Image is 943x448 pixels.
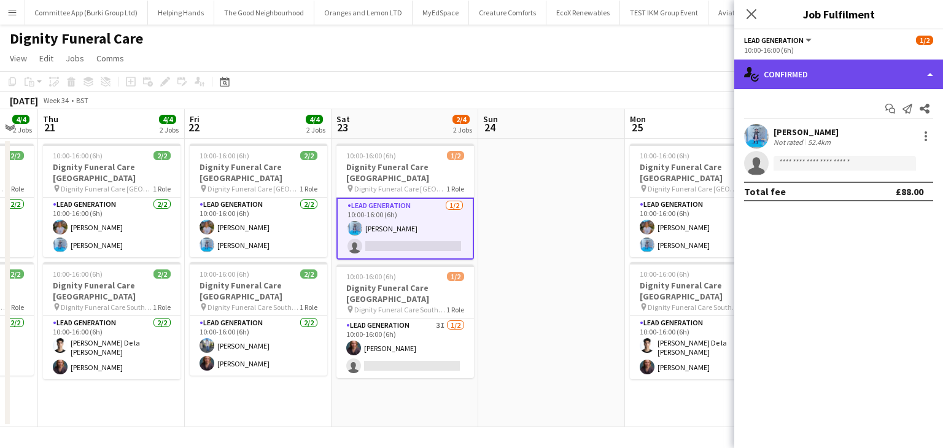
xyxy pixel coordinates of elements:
[10,29,143,48] h1: Dignity Funeral Care
[446,305,464,314] span: 1 Role
[354,305,446,314] span: Dignity Funeral Care Southamption
[10,95,38,107] div: [DATE]
[91,50,129,66] a: Comms
[413,1,469,25] button: MyEdSpace
[153,184,171,193] span: 1 Role
[630,262,767,379] app-job-card: 10:00-16:00 (6h)2/2Dignity Funeral Care [GEOGRAPHIC_DATA] Dignity Funeral Care Southamption1 Role...
[190,114,200,125] span: Fri
[190,316,327,376] app-card-role: Lead Generation2/210:00-16:00 (6h)[PERSON_NAME][PERSON_NAME]
[148,1,214,25] button: Helping Hands
[336,114,350,125] span: Sat
[640,151,689,160] span: 10:00-16:00 (6h)
[61,184,153,193] span: Dignity Funeral Care [GEOGRAPHIC_DATA]
[446,184,464,193] span: 1 Role
[190,161,327,183] h3: Dignity Funeral Care [GEOGRAPHIC_DATA]
[159,115,176,124] span: 4/4
[447,151,464,160] span: 1/2
[774,137,805,147] div: Not rated
[447,272,464,281] span: 1/2
[300,303,317,312] span: 1 Role
[190,198,327,257] app-card-role: Lead Generation2/210:00-16:00 (6h)[PERSON_NAME][PERSON_NAME]
[744,36,813,45] button: Lead Generation
[630,198,767,257] app-card-role: Lead Generation2/210:00-16:00 (6h)[PERSON_NAME][PERSON_NAME]
[453,125,472,134] div: 2 Jobs
[41,96,71,105] span: Week 34
[336,161,474,183] h3: Dignity Funeral Care [GEOGRAPHIC_DATA]
[300,184,317,193] span: 1 Role
[66,53,84,64] span: Jobs
[190,280,327,302] h3: Dignity Funeral Care [GEOGRAPHIC_DATA]
[630,161,767,183] h3: Dignity Funeral Care [GEOGRAPHIC_DATA]
[734,60,943,89] div: Confirmed
[43,262,180,379] app-job-card: 10:00-16:00 (6h)2/2Dignity Funeral Care [GEOGRAPHIC_DATA] Dignity Funeral Care Southamption1 Role...
[346,272,396,281] span: 10:00-16:00 (6h)
[335,120,350,134] span: 23
[12,115,29,124] span: 4/4
[630,280,767,302] h3: Dignity Funeral Care [GEOGRAPHIC_DATA]
[744,36,804,45] span: Lead Generation
[214,1,314,25] button: The Good Neighbourhood
[734,6,943,22] h3: Job Fulfilment
[6,184,24,193] span: 1 Role
[336,144,474,260] app-job-card: 10:00-16:00 (6h)1/2Dignity Funeral Care [GEOGRAPHIC_DATA] Dignity Funeral Care [GEOGRAPHIC_DATA]1...
[96,53,124,64] span: Comms
[153,303,171,312] span: 1 Role
[708,1,780,25] button: Aviation Filming
[43,114,58,125] span: Thu
[648,303,740,312] span: Dignity Funeral Care Southamption
[43,144,180,257] app-job-card: 10:00-16:00 (6h)2/2Dignity Funeral Care [GEOGRAPHIC_DATA] Dignity Funeral Care [GEOGRAPHIC_DATA]1...
[336,282,474,304] h3: Dignity Funeral Care [GEOGRAPHIC_DATA]
[744,185,786,198] div: Total fee
[306,115,323,124] span: 4/4
[200,269,249,279] span: 10:00-16:00 (6h)
[481,120,498,134] span: 24
[5,50,32,66] a: View
[744,45,933,55] div: 10:00-16:00 (6h)
[41,120,58,134] span: 21
[6,303,24,312] span: 1 Role
[630,114,646,125] span: Mon
[896,185,923,198] div: £88.00
[483,114,498,125] span: Sun
[640,269,689,279] span: 10:00-16:00 (6h)
[43,161,180,183] h3: Dignity Funeral Care [GEOGRAPHIC_DATA]
[546,1,620,25] button: EcoX Renewables
[300,269,317,279] span: 2/2
[774,126,839,137] div: [PERSON_NAME]
[200,151,249,160] span: 10:00-16:00 (6h)
[43,280,180,302] h3: Dignity Funeral Care [GEOGRAPHIC_DATA]
[153,269,171,279] span: 2/2
[43,316,180,379] app-card-role: Lead Generation2/210:00-16:00 (6h)[PERSON_NAME] De la [PERSON_NAME][PERSON_NAME]
[628,120,646,134] span: 25
[43,198,180,257] app-card-role: Lead Generation2/210:00-16:00 (6h)[PERSON_NAME][PERSON_NAME]
[805,137,833,147] div: 52.4km
[452,115,470,124] span: 2/4
[916,36,933,45] span: 1/2
[76,96,88,105] div: BST
[630,144,767,257] div: 10:00-16:00 (6h)2/2Dignity Funeral Care [GEOGRAPHIC_DATA] Dignity Funeral Care [GEOGRAPHIC_DATA]1...
[190,144,327,257] app-job-card: 10:00-16:00 (6h)2/2Dignity Funeral Care [GEOGRAPHIC_DATA] Dignity Funeral Care [GEOGRAPHIC_DATA]1...
[648,184,740,193] span: Dignity Funeral Care [GEOGRAPHIC_DATA]
[61,50,89,66] a: Jobs
[314,1,413,25] button: Oranges and Lemon LTD
[620,1,708,25] button: TEST IKM Group Event
[336,265,474,378] app-job-card: 10:00-16:00 (6h)1/2Dignity Funeral Care [GEOGRAPHIC_DATA] Dignity Funeral Care Southamption1 Role...
[39,53,53,64] span: Edit
[336,319,474,378] app-card-role: Lead Generation3I1/210:00-16:00 (6h)[PERSON_NAME]
[354,184,446,193] span: Dignity Funeral Care [GEOGRAPHIC_DATA]
[25,1,148,25] button: Committee App (Burki Group Ltd)
[188,120,200,134] span: 22
[53,151,103,160] span: 10:00-16:00 (6h)
[10,53,27,64] span: View
[53,269,103,279] span: 10:00-16:00 (6h)
[160,125,179,134] div: 2 Jobs
[190,262,327,376] app-job-card: 10:00-16:00 (6h)2/2Dignity Funeral Care [GEOGRAPHIC_DATA] Dignity Funeral Care Southamption1 Role...
[630,316,767,379] app-card-role: Lead Generation2/210:00-16:00 (6h)[PERSON_NAME] De la [PERSON_NAME][PERSON_NAME]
